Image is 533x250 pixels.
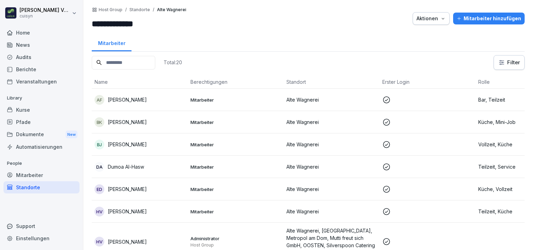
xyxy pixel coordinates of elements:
[286,118,377,126] p: Alte Wagnerei
[3,232,80,244] a: Einstellungen
[20,14,70,19] p: cuisyn
[92,34,132,51] a: Mitarbeiter
[95,117,104,127] div: BK
[190,186,281,192] p: Mitarbeiter
[3,51,80,63] a: Audits
[95,207,104,216] div: HV
[3,93,80,104] p: Library
[380,75,475,89] th: Erster Login
[3,169,80,181] a: Mitarbeiter
[3,128,80,141] div: Dokumente
[3,181,80,193] a: Standorte
[108,118,147,126] p: [PERSON_NAME]
[66,131,77,139] div: New
[416,15,446,22] div: Aktionen
[3,220,80,232] div: Support
[95,184,104,194] div: ED
[284,75,380,89] th: Standort
[125,7,127,12] p: /
[153,7,154,12] p: /
[3,116,80,128] a: Pfade
[95,140,104,149] div: BJ
[286,163,377,170] p: Alte Wagnerei
[164,59,182,66] p: Total: 20
[457,15,521,22] div: Mitarbeiter hinzufügen
[108,163,144,170] p: Dumoa Al-Hasw
[108,185,147,193] p: [PERSON_NAME]
[92,75,188,89] th: Name
[3,141,80,153] a: Automatisierungen
[129,7,150,12] p: Standorte
[3,39,80,51] a: News
[190,235,281,242] p: Administrator
[108,238,147,245] p: [PERSON_NAME]
[286,208,377,215] p: Alte Wagnerei
[108,96,147,103] p: [PERSON_NAME]
[3,158,80,169] p: People
[413,12,450,25] button: Aktionen
[3,75,80,88] a: Veranstaltungen
[286,96,377,103] p: Alte Wagnerei
[190,242,281,248] p: Host Group
[190,164,281,170] p: Mitarbeiter
[190,119,281,125] p: Mitarbeiter
[99,7,122,12] a: Host Group
[95,162,104,172] div: DA
[190,141,281,148] p: Mitarbeiter
[190,97,281,103] p: Mitarbeiter
[95,95,104,105] div: AF
[108,141,147,148] p: [PERSON_NAME]
[157,7,186,12] p: Alte Wagnerei
[286,185,377,193] p: Alte Wagnerei
[20,7,70,13] p: [PERSON_NAME] Völsch
[494,56,524,69] button: Filter
[108,208,147,215] p: [PERSON_NAME]
[453,13,525,24] button: Mitarbeiter hinzufügen
[188,75,284,89] th: Berechtigungen
[3,104,80,116] a: Kurse
[95,237,104,247] div: HV
[190,208,281,215] p: Mitarbeiter
[3,27,80,39] a: Home
[498,59,520,66] div: Filter
[3,63,80,75] a: Berichte
[3,128,80,141] a: DokumenteNew
[286,141,377,148] p: Alte Wagnerei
